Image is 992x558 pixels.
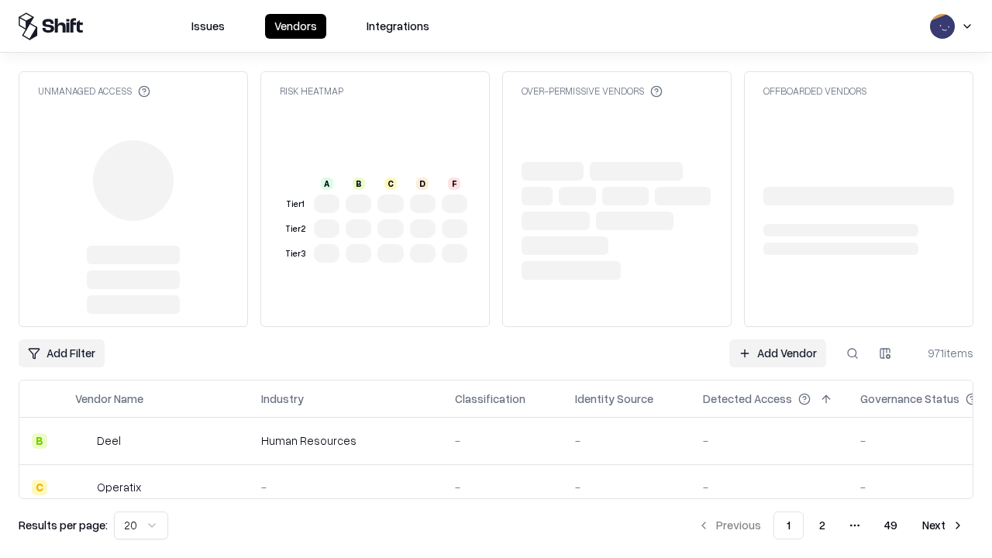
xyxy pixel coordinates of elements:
div: Vendor Name [75,391,143,407]
div: C [384,177,397,190]
button: 1 [773,511,804,539]
img: Deel [75,433,91,449]
div: - [455,432,550,449]
a: Add Vendor [729,339,826,367]
div: Operatix [97,479,141,495]
div: Deel [97,432,121,449]
div: - [455,479,550,495]
div: Classification [455,391,525,407]
div: B [32,433,47,449]
button: 2 [807,511,838,539]
button: Add Filter [19,339,105,367]
div: - [261,479,430,495]
div: - [703,479,835,495]
div: A [321,177,333,190]
div: Offboarded Vendors [763,84,866,98]
div: D [416,177,429,190]
button: Issues [182,14,234,39]
div: - [575,432,678,449]
div: Human Resources [261,432,430,449]
div: Governance Status [860,391,959,407]
div: - [575,479,678,495]
div: Tier 3 [283,247,308,260]
div: Over-Permissive Vendors [522,84,663,98]
button: Integrations [357,14,439,39]
nav: pagination [688,511,973,539]
div: Detected Access [703,391,792,407]
div: Tier 1 [283,198,308,211]
div: Identity Source [575,391,653,407]
p: Results per page: [19,517,108,533]
img: Operatix [75,480,91,495]
div: B [353,177,365,190]
div: Risk Heatmap [280,84,343,98]
div: Unmanaged Access [38,84,150,98]
div: C [32,480,47,495]
div: Tier 2 [283,222,308,236]
div: - [703,432,835,449]
div: F [448,177,460,190]
div: Industry [261,391,304,407]
button: Vendors [265,14,326,39]
div: 971 items [911,345,973,361]
button: Next [913,511,973,539]
button: 49 [872,511,910,539]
